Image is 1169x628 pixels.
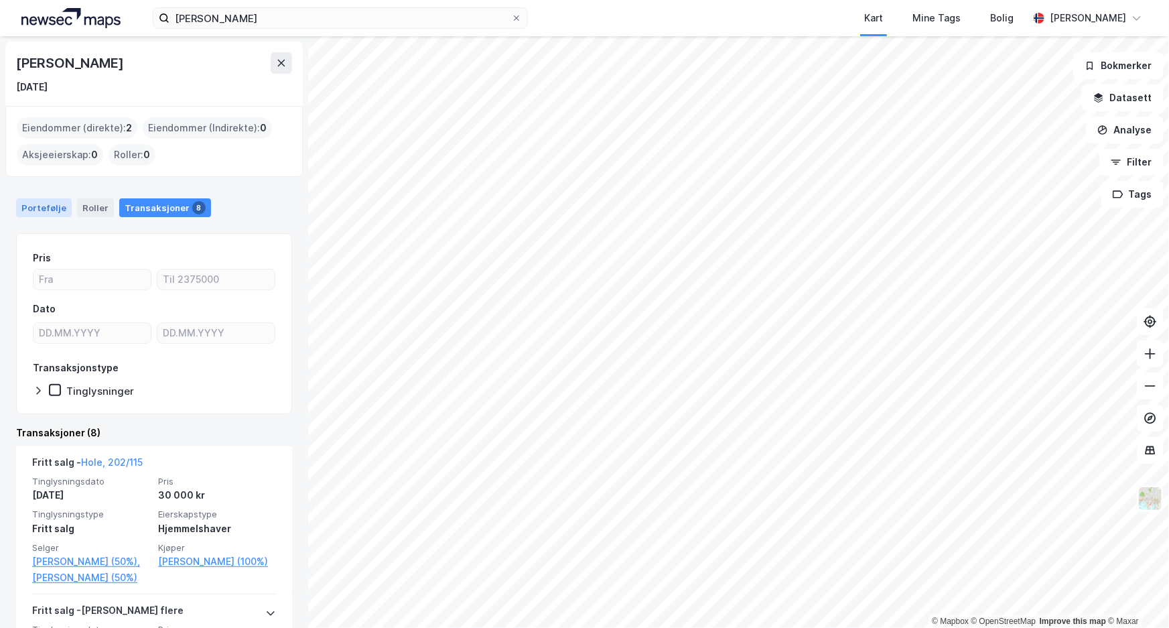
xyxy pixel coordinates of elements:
div: Fritt salg - [32,454,143,476]
div: Transaksjoner (8) [16,425,292,441]
div: [DATE] [16,79,48,95]
div: Roller [77,198,114,217]
img: logo.a4113a55bc3d86da70a041830d287a7e.svg [21,8,121,28]
div: Transaksjoner [119,198,211,217]
div: Kontrollprogram for chat [1102,564,1169,628]
input: Fra [33,269,151,290]
input: Søk på adresse, matrikkel, gårdeiere, leietakere eller personer [169,8,511,28]
div: Aksjeeierskap : [17,144,103,166]
a: Improve this map [1040,617,1106,626]
input: Til 2375000 [157,269,275,290]
button: Analyse [1086,117,1164,143]
a: OpenStreetMap [971,617,1036,626]
div: [PERSON_NAME] [16,52,126,74]
span: Pris [158,476,276,487]
div: Transaksjonstype [33,360,119,376]
div: Bolig [990,10,1014,26]
span: Tinglysningstype [32,509,150,520]
div: [DATE] [32,487,150,503]
div: Fritt salg - [PERSON_NAME] flere [32,603,184,624]
span: Eierskapstype [158,509,276,520]
iframe: Chat Widget [1102,564,1169,628]
span: 0 [143,147,150,163]
div: 8 [192,201,206,214]
span: 2 [126,120,132,136]
div: Hjemmelshaver [158,521,276,537]
button: Bokmerker [1073,52,1164,79]
img: Z [1138,486,1163,511]
div: Pris [33,250,51,266]
input: DD.MM.YYYY [33,323,151,343]
div: Portefølje [16,198,72,217]
button: Datasett [1082,84,1164,111]
a: [PERSON_NAME] (100%) [158,554,276,570]
input: DD.MM.YYYY [157,323,275,343]
button: Tags [1101,181,1164,208]
span: 0 [91,147,98,163]
span: Kjøper [158,542,276,554]
div: Eiendommer (direkte) : [17,117,137,139]
a: Mapbox [932,617,969,626]
div: [PERSON_NAME] [1050,10,1126,26]
button: Filter [1099,149,1164,176]
div: Dato [33,301,56,317]
div: Mine Tags [912,10,961,26]
span: Selger [32,542,150,554]
div: Roller : [109,144,155,166]
div: Kart [864,10,883,26]
div: 30 000 kr [158,487,276,503]
a: [PERSON_NAME] (50%), [32,554,150,570]
a: Hole, 202/115 [81,456,143,468]
span: 0 [260,120,267,136]
div: Eiendommer (Indirekte) : [143,117,272,139]
a: [PERSON_NAME] (50%) [32,570,150,586]
span: Tinglysningsdato [32,476,150,487]
div: Tinglysninger [66,385,134,397]
div: Fritt salg [32,521,150,537]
